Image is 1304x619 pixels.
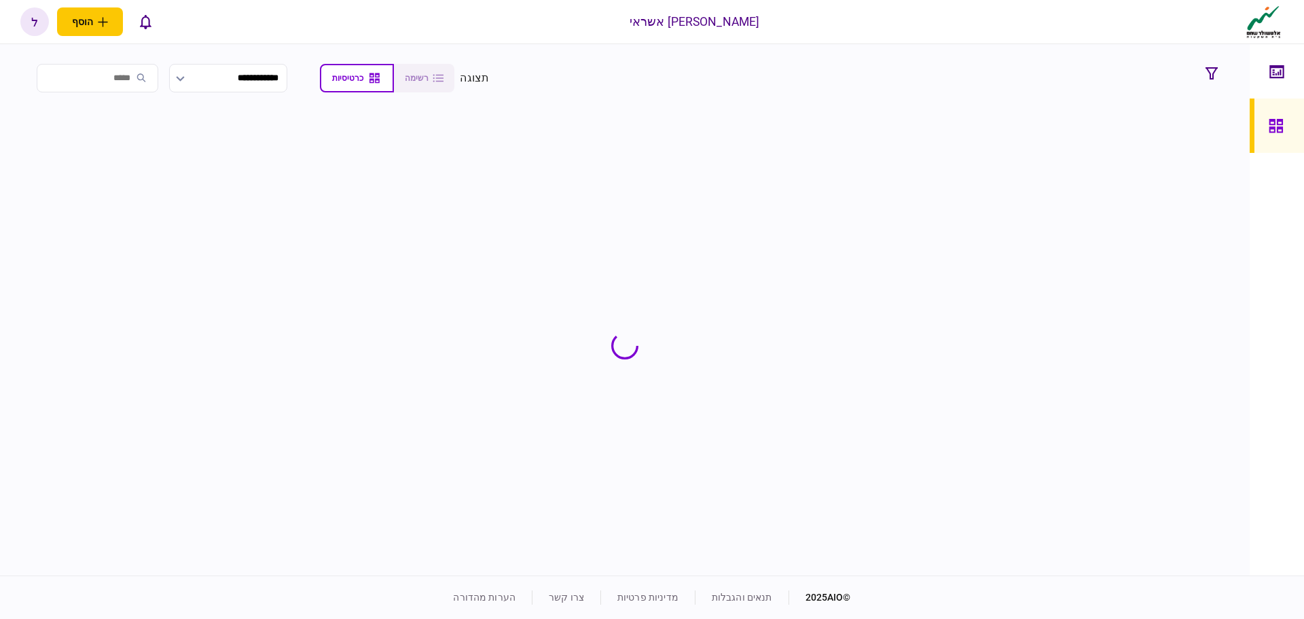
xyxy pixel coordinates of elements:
img: client company logo [1244,5,1284,39]
a: הערות מהדורה [453,592,515,603]
button: ל [20,7,49,36]
button: רשימה [394,64,454,92]
div: תצוגה [460,70,489,86]
span: רשימה [405,73,429,83]
a: צרו קשר [549,592,584,603]
a: תנאים והגבלות [712,592,772,603]
div: [PERSON_NAME] אשראי [630,13,760,31]
button: פתח רשימת התראות [131,7,160,36]
button: פתח תפריט להוספת לקוח [57,7,123,36]
div: © 2025 AIO [789,590,851,605]
a: מדיניות פרטיות [617,592,678,603]
span: כרטיסיות [332,73,363,83]
button: כרטיסיות [320,64,394,92]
